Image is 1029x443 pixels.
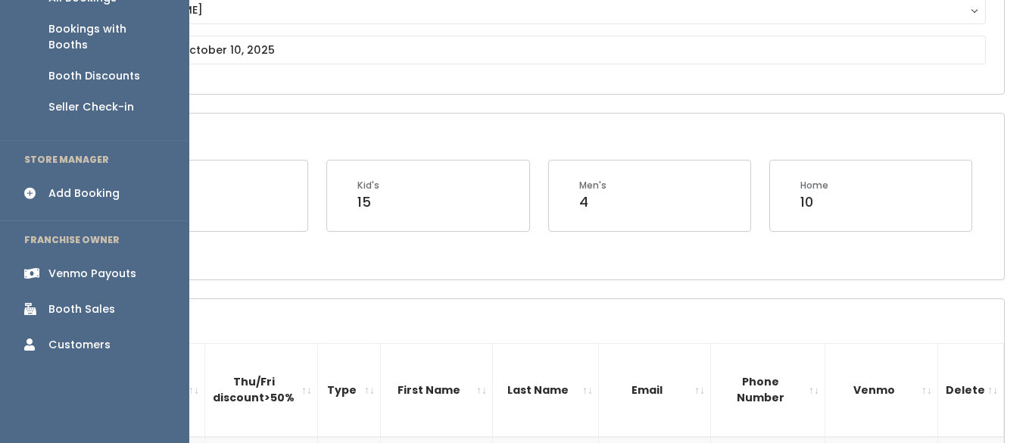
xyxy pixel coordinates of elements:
th: Type: activate to sort column ascending [318,343,381,437]
th: First Name: activate to sort column ascending [381,343,493,437]
div: 4 [579,192,606,212]
th: Thu/Fri discount&gt;50%: activate to sort column ascending [205,343,318,437]
th: Phone Number: activate to sort column ascending [711,343,825,437]
div: Booth Sales [48,301,115,317]
div: Home [800,179,828,192]
div: Add Booking [48,186,120,201]
input: October 4 - October 10, 2025 [96,36,986,64]
div: Seller Check-in [48,99,134,115]
div: Booth Discounts [48,68,140,84]
div: 10 [800,192,828,212]
div: [PERSON_NAME] [111,2,971,18]
div: Kid's [357,179,379,192]
th: Email: activate to sort column ascending [599,343,711,437]
th: Venmo: activate to sort column ascending [825,343,938,437]
div: Venmo Payouts [48,266,136,282]
th: Last Name: activate to sort column ascending [493,343,599,437]
div: Bookings with Booths [48,21,165,53]
div: 15 [357,192,379,212]
th: Delete: activate to sort column ascending [938,343,1004,437]
div: Men's [579,179,606,192]
div: Customers [48,337,111,353]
